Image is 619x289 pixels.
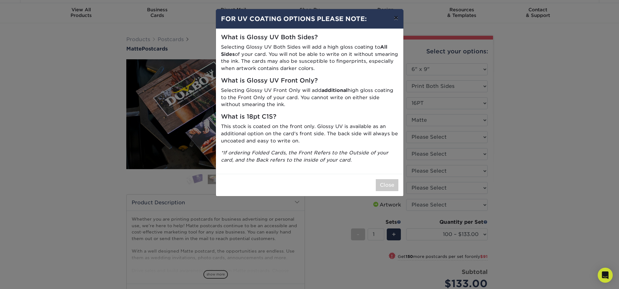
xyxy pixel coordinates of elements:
p: This stock is coated on the front only. Glossy UV is available as an additional option on the car... [221,123,398,144]
p: Selecting Glossy UV Both Sides will add a high gloss coating to of your card. You will not be abl... [221,44,398,72]
h5: What is Glossy UV Front Only? [221,77,398,84]
button: Close [376,179,398,191]
h5: What is Glossy UV Both Sides? [221,34,398,41]
i: *If ordering Folded Cards, the Front Refers to the Outside of your card, and the Back refers to t... [221,150,388,163]
strong: additional [322,87,348,93]
h5: What is 18pt C1S? [221,113,398,120]
strong: All Sides [221,44,387,57]
p: Selecting Glossy UV Front Only will add high gloss coating to the Front Only of your card. You ca... [221,87,398,108]
h4: FOR UV COATING OPTIONS PLEASE NOTE: [221,14,398,24]
button: × [389,9,403,27]
div: Open Intercom Messenger [598,268,613,283]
